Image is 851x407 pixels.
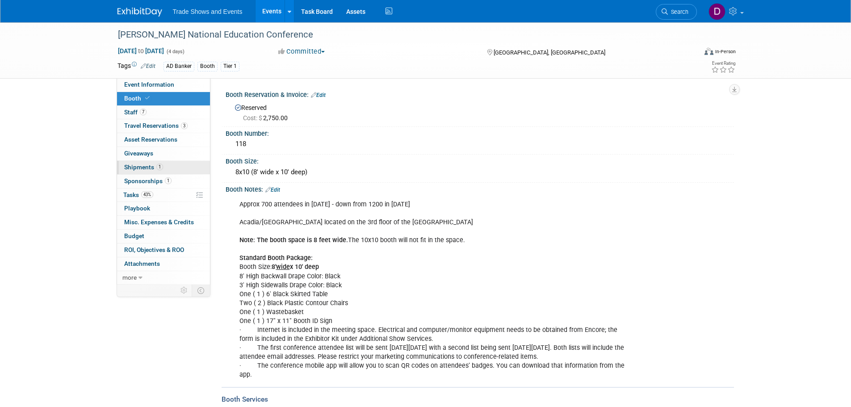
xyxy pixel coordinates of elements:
[226,127,734,138] div: Booth Number:
[265,187,280,193] a: Edit
[117,47,164,55] span: [DATE] [DATE]
[117,161,210,174] a: Shipments1
[708,3,725,20] img: Deb Leadbetter
[137,47,145,55] span: to
[117,243,210,257] a: ROI, Objectives & ROO
[124,122,188,129] span: Travel Reservations
[272,263,319,271] b: 8' x 10' deep
[243,114,291,122] span: 2,750.00
[711,61,735,66] div: Event Rating
[232,101,727,122] div: Reserved
[163,62,194,71] div: AD Banker
[117,175,210,188] a: Sponsorships1
[117,202,210,215] a: Playbook
[124,164,163,171] span: Shipments
[243,114,263,122] span: Cost: $
[165,177,172,184] span: 1
[124,109,147,116] span: Staff
[117,8,162,17] img: ExhibitDay
[117,133,210,147] a: Asset Reservations
[226,155,734,166] div: Booth Size:
[117,147,210,160] a: Giveaways
[124,150,153,157] span: Giveaways
[124,95,151,102] span: Booth
[141,191,153,198] span: 43%
[124,260,160,267] span: Attachments
[704,48,713,55] img: Format-Inperson.png
[140,109,147,115] span: 7
[221,62,239,71] div: Tier 1
[117,78,210,92] a: Event Information
[122,274,137,281] span: more
[226,88,734,100] div: Booth Reservation & Invoice:
[226,183,734,194] div: Booth Notes:
[275,47,328,56] button: Committed
[145,96,150,101] i: Booth reservation complete
[166,49,184,55] span: (4 days)
[644,46,736,60] div: Event Format
[314,236,348,244] b: 8 feet wide.
[668,8,688,15] span: Search
[117,271,210,285] a: more
[124,205,150,212] span: Playbook
[117,106,210,119] a: Staff7
[117,230,210,243] a: Budget
[115,27,683,43] div: [PERSON_NAME] National Education Conference
[141,63,155,69] a: Edit
[233,196,636,384] div: Approx 700 attendees in [DATE] - down from 1200 in [DATE] Acadia/[GEOGRAPHIC_DATA] located on the...
[494,49,605,56] span: [GEOGRAPHIC_DATA], [GEOGRAPHIC_DATA]
[124,218,194,226] span: Misc. Expenses & Credits
[197,62,218,71] div: Booth
[232,165,727,179] div: 8x10 (8' wide x 10' deep)
[311,92,326,98] a: Edit
[124,81,174,88] span: Event Information
[117,216,210,229] a: Misc. Expenses & Credits
[124,232,144,239] span: Budget
[656,4,697,20] a: Search
[715,48,736,55] div: In-Person
[124,136,177,143] span: Asset Reservations
[239,236,312,244] b: Note: The booth space is
[156,164,163,170] span: 1
[124,246,184,253] span: ROI, Objectives & ROO
[117,189,210,202] a: Tasks43%
[181,122,188,129] span: 3
[276,263,290,271] u: wide
[117,61,155,71] td: Tags
[117,257,210,271] a: Attachments
[176,285,192,296] td: Personalize Event Tab Strip
[117,119,210,133] a: Travel Reservations3
[232,137,727,151] div: 118
[173,8,243,15] span: Trade Shows and Events
[239,254,313,262] b: Standard Booth Package:
[123,191,153,198] span: Tasks
[222,394,734,404] div: Booth Services
[117,92,210,105] a: Booth
[192,285,210,296] td: Toggle Event Tabs
[124,177,172,185] span: Sponsorships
